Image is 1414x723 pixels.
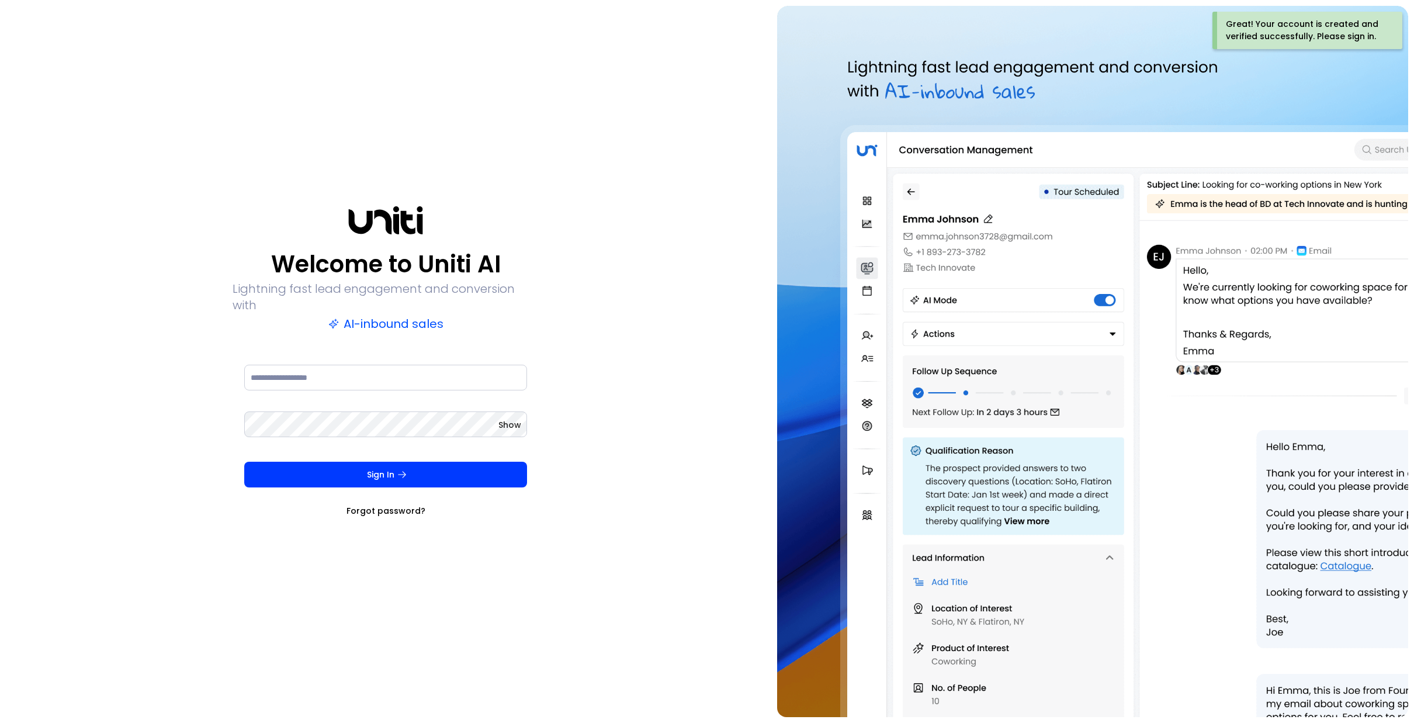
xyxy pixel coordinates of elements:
[1226,18,1387,43] div: Great! Your account is created and verified successfully. Please sign in.
[271,250,501,278] p: Welcome to Uniti AI
[233,281,539,313] p: Lightning fast lead engagement and conversion with
[498,419,521,431] button: Show
[777,6,1408,717] img: auth-hero.png
[328,316,443,332] p: AI-inbound sales
[346,505,425,517] a: Forgot password?
[244,462,527,487] button: Sign In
